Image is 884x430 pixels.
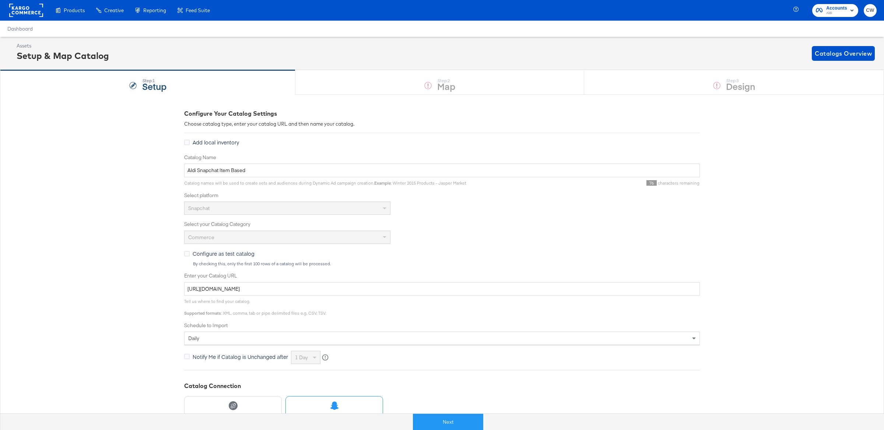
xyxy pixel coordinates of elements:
[184,272,700,279] label: Enter your Catalog URL
[826,10,847,16] span: Aldi
[184,192,700,199] label: Select platform
[17,42,109,49] div: Assets
[188,205,210,211] span: Snapchat
[184,282,700,296] input: Enter Catalog URL, e.g. http://www.example.com/products.xml
[184,109,700,118] div: Configure Your Catalog Settings
[104,7,124,13] span: Creative
[193,353,288,360] span: Notify Me if Catalog is Unchanged after
[826,4,847,12] span: Accounts
[184,298,326,316] span: Tell us where to find your catalog. : XML, comma, tab or pipe delimited files e.g. CSV, TSV.
[184,310,221,316] strong: Supported formats
[188,234,214,241] span: Commerce
[812,46,875,61] button: Catalogs Overview
[184,180,466,186] span: Catalog names will be used to create sets and audiences during Dynamic Ad campaign creation. : Wi...
[812,4,858,17] button: AccountsAldi
[295,354,308,361] span: 1 day
[193,139,239,146] span: Add local inventory
[184,221,700,228] label: Select your Catalog Category
[184,120,700,127] div: Choose catalog type, enter your catalog URL and then name your catalog.
[867,6,874,15] span: CW
[815,48,872,59] span: Catalogs Overview
[17,49,109,62] div: Setup & Map Catalog
[646,180,657,186] span: 76
[184,164,700,177] input: Name your catalog e.g. My Dynamic Product Catalog
[143,7,166,13] span: Reporting
[186,7,210,13] span: Feed Suite
[142,80,166,92] strong: Setup
[864,4,877,17] button: CW
[142,78,166,83] div: Step: 1
[184,154,700,161] label: Catalog Name
[7,26,33,32] a: Dashboard
[466,180,700,186] div: characters remaining
[184,322,700,329] label: Schedule to Import
[193,261,700,266] div: By checking this, only the first 100 rows of a catalog will be processed.
[374,180,391,186] strong: Example
[193,250,255,257] span: Configure as test catalog
[184,382,700,390] div: Catalog Connection
[188,335,199,342] span: daily
[64,7,85,13] span: Products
